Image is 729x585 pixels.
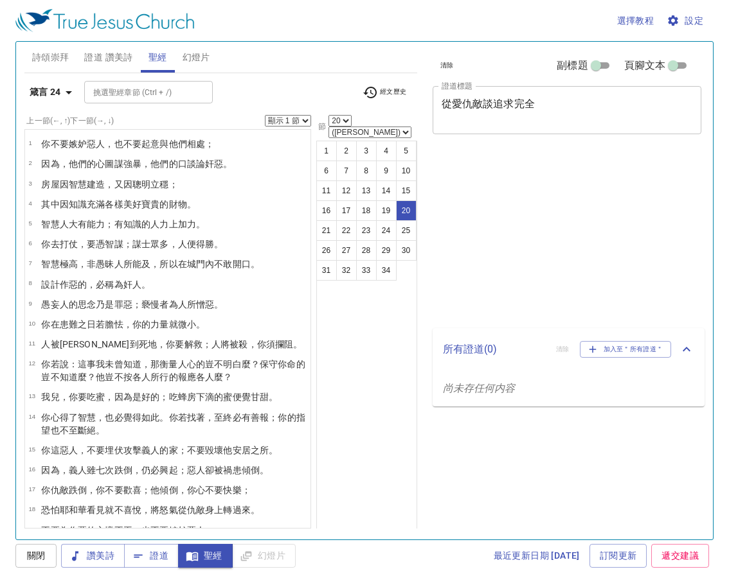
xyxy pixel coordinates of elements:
[28,300,32,307] span: 9
[178,465,269,475] wh6965: ；惡人
[105,505,260,515] wh7200: 就不喜悅
[214,299,223,310] wh8441: 。
[356,200,377,221] button: 18
[114,465,269,475] wh7651: 跌倒
[84,49,132,65] span: 證道 讚美詩
[203,339,303,349] wh5337: ；人將
[316,200,337,221] button: 16
[41,390,278,403] p: 我兒
[617,13,654,29] span: 選擇教程
[141,199,196,209] wh3368: 寶貴
[440,60,454,71] span: 清除
[169,372,233,382] wh6467: 的報應
[396,161,417,181] button: 10
[41,318,205,331] p: 你在患難
[132,299,224,310] wh2403: ；褻慢者
[159,219,205,229] wh376: 力上加
[15,9,194,32] img: True Jesus Church
[336,220,357,241] button: 22
[69,219,205,229] wh1397: 大有能力
[651,544,709,568] a: 遞交建議
[26,117,114,125] label: 上一節 (←, ↑) 下一節 (→, ↓)
[664,9,708,33] button: 設定
[336,161,357,181] button: 7
[150,372,232,382] wh120: 所行
[356,161,377,181] button: 8
[105,159,232,169] wh3820: 圖謀
[28,159,32,166] span: 2
[105,199,196,209] wh4390: 各樣美好
[15,544,57,568] button: 關閉
[28,466,35,473] span: 16
[376,161,397,181] button: 9
[293,339,302,349] wh2820: 。
[41,359,305,382] wh3045: ，那衡量
[183,49,210,65] span: 幻燈片
[336,240,357,261] button: 27
[123,279,150,290] wh7121: 奸
[589,544,647,568] a: 訂閱更新
[600,548,637,564] span: 訂閱更新
[28,180,32,187] span: 3
[150,179,177,189] wh8394: 立穩
[316,180,337,201] button: 11
[269,392,278,402] wh4966: 。
[41,503,260,516] p: 恐怕耶和華
[28,220,32,227] span: 5
[87,199,196,209] wh1847: 充滿
[28,320,35,327] span: 10
[661,548,699,564] span: 遞交建議
[96,139,214,149] wh7451: 人
[123,159,233,169] wh1897: 強暴
[336,141,357,161] button: 2
[442,98,693,122] textarea: 從愛仇敵談追求完全
[60,259,260,269] wh2454: 極高
[60,392,278,402] wh1121: ，你要吃
[78,239,223,249] wh4421: ，要憑智謀
[205,465,269,475] wh7563: 卻被禍患
[363,85,407,100] span: 經文歷史
[336,200,357,221] button: 17
[78,372,233,382] wh3045: 麼？他豈不按各人
[41,278,150,291] p: 設計
[41,411,307,437] p: 你心
[336,260,357,281] button: 32
[150,392,278,402] wh2896: 的；吃蜂房
[41,444,278,457] p: 你這惡人
[96,525,214,536] wh7489: 心懷不平
[205,525,214,536] wh7563: ；
[41,412,305,435] wh5315: 得了
[159,445,278,455] wh6662: 的家
[178,445,278,455] wh5116: ；不要毀壞
[139,339,303,349] wh3947: 死
[69,299,224,310] wh200: 的思念
[443,342,546,357] p: 所有證道 ( 0 )
[69,485,251,495] wh341: 跌倒
[316,123,327,130] label: 節
[316,260,337,281] button: 31
[196,219,205,229] wh3581: 。
[132,465,269,475] wh5307: ，仍必興起
[28,446,35,453] span: 15
[41,412,305,435] wh3426: ，至終必有善報
[242,485,251,495] wh1523: ；
[489,544,585,568] a: 最近更新日期 [DATE]
[123,239,224,249] wh8458: ；謀士
[87,179,178,189] wh2451: 建造
[188,548,222,564] span: 聖經
[96,392,278,402] wh398: 蜜
[248,339,303,349] wh2027: ，你須攔阻
[28,139,32,146] span: 1
[141,505,260,515] wh5869: ，將怒氣
[41,238,223,250] p: 你去打仗
[24,80,82,104] button: 箴言 24
[71,548,114,564] span: 讚美詩
[269,445,278,455] wh7258: 。
[41,412,305,435] wh3045: 智慧
[242,465,269,475] wh7451: 傾倒
[187,159,233,169] wh8193: 談論
[41,412,305,435] wh2451: ，也必覺得
[376,240,397,261] button: 29
[242,259,260,269] wh6605: 口
[96,299,223,310] wh2154: 乃是罪惡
